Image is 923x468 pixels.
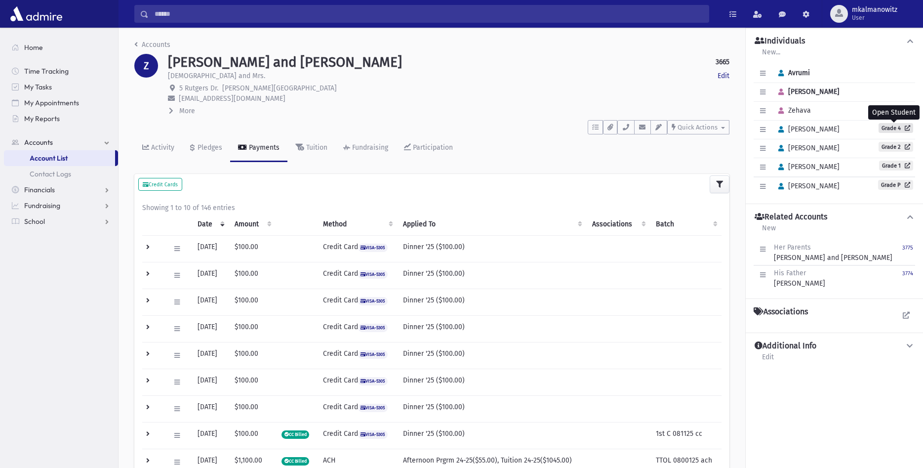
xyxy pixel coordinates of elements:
[287,134,335,162] a: Tuition
[138,178,182,191] button: Credit Cards
[317,235,397,262] td: Credit Card
[142,203,722,213] div: Showing 1 to 10 of 146 entries
[4,95,118,111] a: My Appointments
[192,342,229,369] td: [DATE]
[755,341,816,351] h4: Additional Info
[317,342,397,369] td: Credit Card
[222,84,337,92] span: [PERSON_NAME][GEOGRAPHIC_DATA]
[192,395,229,422] td: [DATE]
[586,213,650,236] th: Associations: activate to sort column ascending
[678,124,718,131] span: Quick Actions
[192,422,229,449] td: [DATE]
[247,143,280,152] div: Payments
[24,201,60,210] span: Fundraising
[852,6,897,14] span: mkalmanowitz
[317,315,397,342] td: Credit Card
[4,111,118,127] a: My Reports
[774,163,840,171] span: [PERSON_NAME]
[30,170,71,178] span: Contact Logs
[716,57,729,67] strong: 3665
[754,307,808,317] h4: Associations
[754,36,915,46] button: Individuals
[397,235,586,262] td: Dinner '25 ($100.00)
[229,395,276,422] td: $100.00
[149,5,709,23] input: Search
[192,369,229,395] td: [DATE]
[754,341,915,351] button: Additional Info
[4,182,118,198] a: Financials
[4,40,118,55] a: Home
[196,143,222,152] div: Pledges
[397,262,586,289] td: Dinner '25 ($100.00)
[192,213,229,236] th: Date: activate to sort column ascending
[774,268,825,289] div: [PERSON_NAME]
[230,134,287,162] a: Payments
[902,242,913,263] a: 3775
[4,166,118,182] a: Contact Logs
[134,54,158,78] div: Z
[229,369,276,395] td: $100.00
[317,213,397,236] th: Method: activate to sort column ascending
[774,242,892,263] div: [PERSON_NAME] and [PERSON_NAME]
[30,154,68,163] span: Account List
[774,243,811,252] span: Her Parents
[179,94,285,103] span: [EMAIL_ADDRESS][DOMAIN_NAME]
[168,54,402,71] h1: [PERSON_NAME] and [PERSON_NAME]
[774,87,840,96] span: [PERSON_NAME]
[762,222,776,240] a: New
[774,182,840,190] span: [PERSON_NAME]
[24,43,43,52] span: Home
[718,71,729,81] a: Edit
[397,315,586,342] td: Dinner '25 ($100.00)
[358,244,388,252] span: VISA-5305
[192,289,229,315] td: [DATE]
[397,395,586,422] td: Dinner '25 ($100.00)
[774,144,840,152] span: [PERSON_NAME]
[902,245,913,251] small: 3775
[24,83,52,91] span: My Tasks
[397,289,586,315] td: Dinner '25 ($100.00)
[755,212,827,222] h4: Related Accounts
[24,114,60,123] span: My Reports
[179,107,195,115] span: More
[24,98,79,107] span: My Appointments
[4,134,118,150] a: Accounts
[358,377,388,385] span: VISA-5305
[358,404,388,412] span: VISA-5305
[149,143,174,152] div: Activity
[229,262,276,289] td: $100.00
[229,342,276,369] td: $100.00
[774,106,811,115] span: Zehava
[358,350,388,359] span: VISA-5305
[134,41,170,49] a: Accounts
[902,270,913,277] small: 3774
[229,422,276,449] td: $100.00
[902,268,913,289] a: 3774
[358,324,388,332] span: VISA-5305
[24,138,53,147] span: Accounts
[868,105,920,120] div: Open Student
[192,262,229,289] td: [DATE]
[4,213,118,229] a: School
[8,4,65,24] img: AdmirePro
[229,235,276,262] td: $100.00
[397,342,586,369] td: Dinner '25 ($100.00)
[358,297,388,305] span: VISA-5305
[182,134,230,162] a: Pledges
[281,430,309,439] span: CC Billed
[4,198,118,213] a: Fundraising
[667,120,729,134] button: Quick Actions
[317,289,397,315] td: Credit Card
[879,142,913,152] a: Grade 2
[168,106,196,116] button: More
[24,217,45,226] span: School
[650,422,722,449] td: 1st C 081125 cc
[397,422,586,449] td: Dinner '25 ($100.00)
[24,67,69,76] span: Time Tracking
[396,134,461,162] a: Participation
[350,143,388,152] div: Fundraising
[774,69,810,77] span: Avrumi
[755,36,805,46] h4: Individuals
[774,125,840,133] span: [PERSON_NAME]
[397,213,586,236] th: Applied To: activate to sort column ascending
